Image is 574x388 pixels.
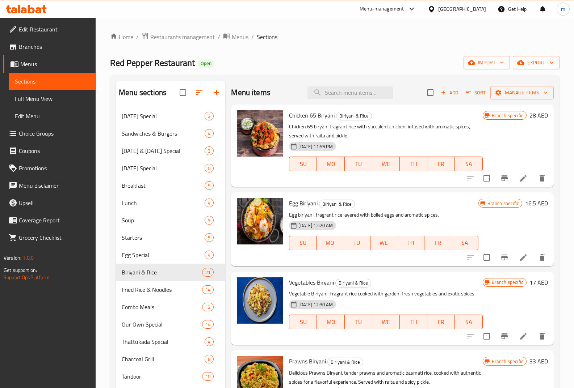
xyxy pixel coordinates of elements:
a: Coverage Report [3,212,96,229]
div: [GEOGRAPHIC_DATA] [438,5,486,13]
button: SU [289,157,317,171]
a: Edit Restaurant [3,21,96,38]
div: Soup [122,216,205,225]
div: Fried Rice & Noodles14 [116,281,225,298]
span: Breakfast [122,181,205,190]
button: MO [317,157,344,171]
a: Full Menu View [9,90,96,107]
button: Branch-specific-item [496,249,513,266]
span: Biriyani & Rice [122,268,202,277]
p: Vegetable Biriyani: Fragrant rice cooked with garden-fresh vegetables and exotic spices [289,289,482,298]
span: TH [403,317,424,327]
span: 4 [205,200,213,206]
span: SA [458,317,479,327]
span: 4 [205,252,213,259]
div: Biriyani & Rice [336,112,372,120]
span: FR [430,317,452,327]
span: Coverage Report [19,216,90,225]
a: Home [110,33,133,41]
span: import [469,58,504,67]
button: FR [427,315,455,329]
span: 4 [205,130,213,137]
div: items [205,112,214,120]
span: Edit Restaurant [19,25,90,34]
span: Menus [20,60,90,68]
div: [DATE] & [DATE] Special3 [116,142,225,159]
a: Edit menu item [519,174,528,183]
span: Manage items [496,88,548,97]
div: Egg Special [122,251,205,259]
div: items [205,233,214,242]
span: TU [348,317,369,327]
h6: 33 AED [529,356,548,366]
h6: 17 AED [529,277,548,287]
a: Edit menu item [519,253,528,262]
div: [DATE] Special2 [116,107,225,125]
input: search [307,86,393,99]
span: [DATE] 11:59 PM [296,143,336,150]
a: Restaurants management [142,32,215,42]
a: Choice Groups [3,125,96,142]
span: 4 [205,338,213,345]
div: Our Own Special14 [116,316,225,333]
span: Biriyani & Rice [336,112,372,120]
span: Our Own Special [122,320,202,329]
div: items [202,372,214,381]
span: Biriyani & Rice [319,200,355,208]
span: Biriyani & Rice [328,358,363,366]
button: export [513,56,560,69]
span: FR [430,159,452,169]
span: [DATE] & [DATE] Special [122,146,205,155]
span: Branch specific [489,279,526,286]
button: MO [317,236,344,250]
button: SU [289,315,317,329]
button: TU [345,157,372,171]
button: TH [400,315,427,329]
span: Edit Menu [15,112,90,120]
span: TU [348,159,369,169]
div: Thattukada Special4 [116,333,225,350]
span: WE [375,159,397,169]
span: 3 [205,148,213,154]
span: MO [320,317,342,327]
button: Add section [208,84,225,101]
span: Lunch [122,199,205,207]
li: / [218,33,220,41]
button: TH [397,236,424,250]
div: items [202,320,214,329]
button: Branch-specific-item [496,328,513,345]
span: Prawns Biryani [289,356,326,367]
span: Sort [466,89,486,97]
div: Lunch4 [116,194,225,212]
div: Biriyani & Rice [335,279,371,287]
div: Breakfast5 [116,177,225,194]
button: SU [289,236,316,250]
span: Sort items [461,87,490,98]
div: Starters [122,233,205,242]
a: Menus [3,55,96,73]
div: items [205,129,214,138]
div: Open [198,59,214,68]
span: [DATE] 12:30 AM [296,301,336,308]
div: items [205,216,214,225]
div: Ramadan Special [122,112,205,120]
li: / [251,33,254,41]
button: Add [438,87,461,98]
span: TH [400,238,422,248]
span: export [519,58,554,67]
span: Menu disclaimer [19,181,90,190]
span: SU [292,159,314,169]
span: [DATE] Special [122,164,205,172]
span: Version: [4,253,21,263]
button: SA [451,236,478,250]
div: Tandoor10 [116,368,225,385]
span: 1.0.0 [22,253,34,263]
div: Biriyani & Rice [319,200,355,208]
button: TU [345,315,372,329]
button: WE [370,236,398,250]
span: WE [373,238,395,248]
span: Grocery Checklist [19,233,90,242]
span: MO [320,159,342,169]
span: 10 [202,373,213,380]
span: [DATE] Special [122,112,205,120]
